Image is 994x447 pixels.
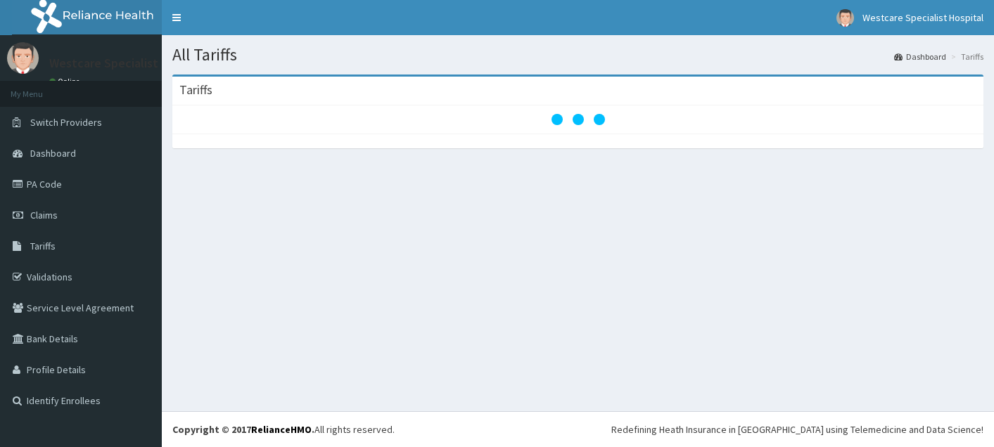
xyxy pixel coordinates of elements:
[30,240,56,252] span: Tariffs
[30,116,102,129] span: Switch Providers
[30,209,58,221] span: Claims
[894,51,946,63] a: Dashboard
[162,411,994,447] footer: All rights reserved.
[550,91,606,148] svg: audio-loading
[836,9,854,27] img: User Image
[862,11,983,24] span: Westcare Specialist Hospital
[611,422,983,436] div: Redefining Heath Insurance in [GEOGRAPHIC_DATA] using Telemedicine and Data Science!
[948,51,983,63] li: Tariffs
[30,147,76,160] span: Dashboard
[49,57,208,70] p: Westcare Specialist Hospital
[7,42,39,74] img: User Image
[172,46,983,64] h1: All Tariffs
[49,77,83,86] a: Online
[251,423,312,436] a: RelianceHMO
[172,423,314,436] strong: Copyright © 2017 .
[179,84,212,96] h3: Tariffs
